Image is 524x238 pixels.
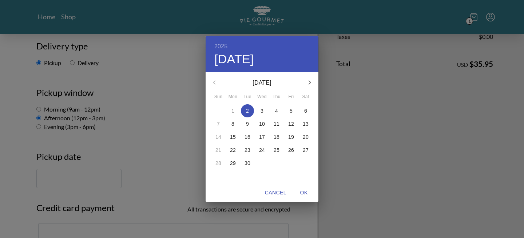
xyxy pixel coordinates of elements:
[275,107,278,114] p: 4
[259,133,265,141] p: 17
[270,93,283,101] span: Thu
[241,130,254,144] button: 16
[246,107,249,114] p: 2
[214,41,227,52] button: 2025
[285,117,298,130] button: 12
[230,160,236,167] p: 29
[288,120,294,128] p: 12
[230,133,236,141] p: 15
[255,104,269,117] button: 3
[231,120,234,128] p: 8
[292,186,315,199] button: OK
[241,117,254,130] button: 9
[303,120,309,128] p: 13
[241,104,254,117] button: 2
[226,144,239,157] button: 22
[274,133,279,141] p: 18
[245,133,250,141] p: 16
[230,146,236,154] p: 22
[241,144,254,157] button: 23
[265,188,286,197] span: Cancel
[285,130,298,144] button: 19
[245,160,250,167] p: 30
[299,104,312,117] button: 6
[303,133,309,141] p: 20
[255,144,269,157] button: 24
[274,120,279,128] p: 11
[295,188,313,197] span: OK
[226,157,239,170] button: 29
[212,93,225,101] span: Sun
[226,117,239,130] button: 8
[255,130,269,144] button: 17
[226,130,239,144] button: 15
[288,133,294,141] p: 19
[303,146,309,154] p: 27
[214,52,254,67] button: [DATE]
[304,107,307,114] p: 6
[299,144,312,157] button: 27
[261,107,263,114] p: 3
[241,93,254,101] span: Tue
[288,146,294,154] p: 26
[245,146,250,154] p: 23
[255,117,269,130] button: 10
[223,78,301,87] p: [DATE]
[262,186,289,199] button: Cancel
[270,130,283,144] button: 18
[246,120,249,128] p: 9
[299,130,312,144] button: 20
[299,117,312,130] button: 13
[274,146,279,154] p: 25
[285,93,298,101] span: Fri
[255,93,269,101] span: Wed
[285,104,298,117] button: 5
[270,104,283,117] button: 4
[259,146,265,154] p: 24
[270,117,283,130] button: 11
[259,120,265,128] p: 10
[285,144,298,157] button: 26
[270,144,283,157] button: 25
[299,93,312,101] span: Sat
[226,93,239,101] span: Mon
[290,107,293,114] p: 5
[241,157,254,170] button: 30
